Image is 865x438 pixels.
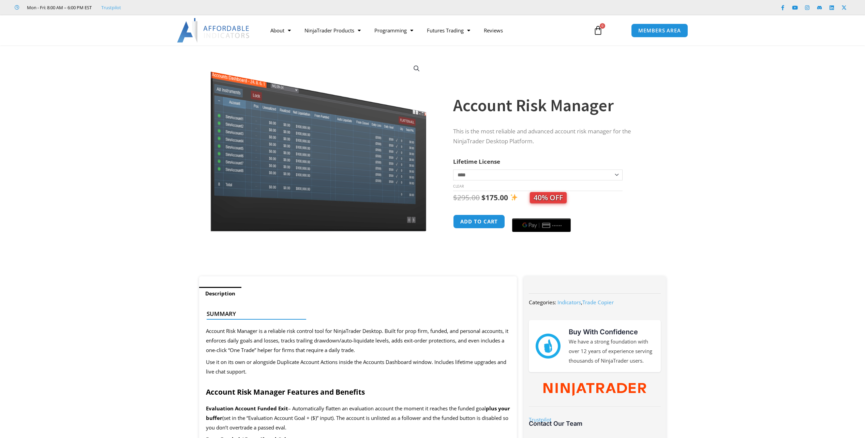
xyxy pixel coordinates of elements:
[206,359,506,375] span: Use it on its own or alongside Duplicate Account Actions inside the Accounts Dashboard window. In...
[453,93,652,117] h1: Account Risk Manager
[209,57,428,232] img: Screenshot 2024-08-26 15462845454
[206,388,510,397] h2: Account Risk Manager Features and Benefits
[536,334,560,358] img: mark thumbs good 43913 | Affordable Indicators – NinjaTrader
[298,23,368,38] a: NinjaTrader Products
[511,214,572,214] iframe: Secure express checkout frame
[529,420,660,427] h3: Contact Our Team
[529,299,556,306] span: Categories:
[288,405,486,412] span: – Automatically flatten an evaluation account the moment it reaches the funded goal
[25,3,92,12] span: Mon - Fri: 8:00 AM – 6:00 PM EST
[530,192,567,203] span: 40% OFF
[453,127,652,146] p: This is the most reliable and advanced account risk manager for the NinjaTrader Desktop Platform.
[512,218,571,232] button: Buy with GPay
[583,20,613,40] a: 0
[453,158,500,165] label: Lifetime License
[638,28,681,33] span: MEMBERS AREA
[569,327,654,337] h3: Buy With Confidence
[101,3,121,12] a: Trustpilot
[582,299,614,306] a: Trade Copier
[411,62,423,75] a: View full-screen image gallery
[206,405,288,412] b: Evaluation Account Funded Exit
[264,23,585,38] nav: Menu
[557,299,581,306] a: Indicators
[453,193,480,202] bdi: 295.00
[206,414,508,431] span: (set in the “Evaluation Account Goal + ($)” input). The account is unlisted as a follower and the...
[199,287,241,300] a: Description
[569,337,654,366] p: We have a strong foundation with over 12 years of experience serving thousands of NinjaTrader users.
[207,310,504,317] h4: Summary
[206,327,508,353] span: Account Risk Manager is a reliable risk control tool for NinjaTrader Desktop. Built for prop firm...
[453,193,457,202] span: $
[477,23,510,38] a: Reviews
[481,193,486,202] span: $
[553,223,563,228] text: ••••••
[264,23,298,38] a: About
[510,194,518,201] img: ✨
[631,24,688,38] a: MEMBERS AREA
[177,18,250,43] img: LogoAI | Affordable Indicators – NinjaTrader
[453,215,505,229] button: Add to cart
[529,416,551,423] a: Trustpilot
[368,23,420,38] a: Programming
[453,184,464,189] a: Clear options
[420,23,477,38] a: Futures Trading
[543,383,646,396] img: NinjaTrader Wordmark color RGB | Affordable Indicators – NinjaTrader
[481,193,508,202] bdi: 175.00
[206,405,510,421] b: plus your buffer
[557,299,614,306] span: ,
[600,23,605,29] span: 0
